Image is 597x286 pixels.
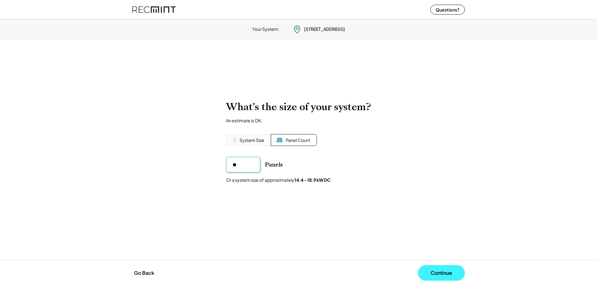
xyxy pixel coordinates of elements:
div: Your System: [252,26,279,32]
h2: What's the size of your system? [226,101,371,113]
div: [STREET_ADDRESS] [304,26,345,32]
div: An estimate is OK. [226,118,262,123]
img: Solar%20Panel%20Icon.svg [276,137,283,143]
img: recmint-logotype%403x%20%281%29.jpeg [132,1,176,18]
button: Go Back [132,266,156,280]
div: Or a system size of approximately . [226,177,332,183]
div: System Size [239,137,264,143]
button: Continue [418,265,465,281]
strong: 14.4 - 18.9 kW DC [294,177,331,183]
button: Questions? [430,5,465,15]
div: Panels [265,161,283,168]
div: Panel Count [286,137,310,143]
